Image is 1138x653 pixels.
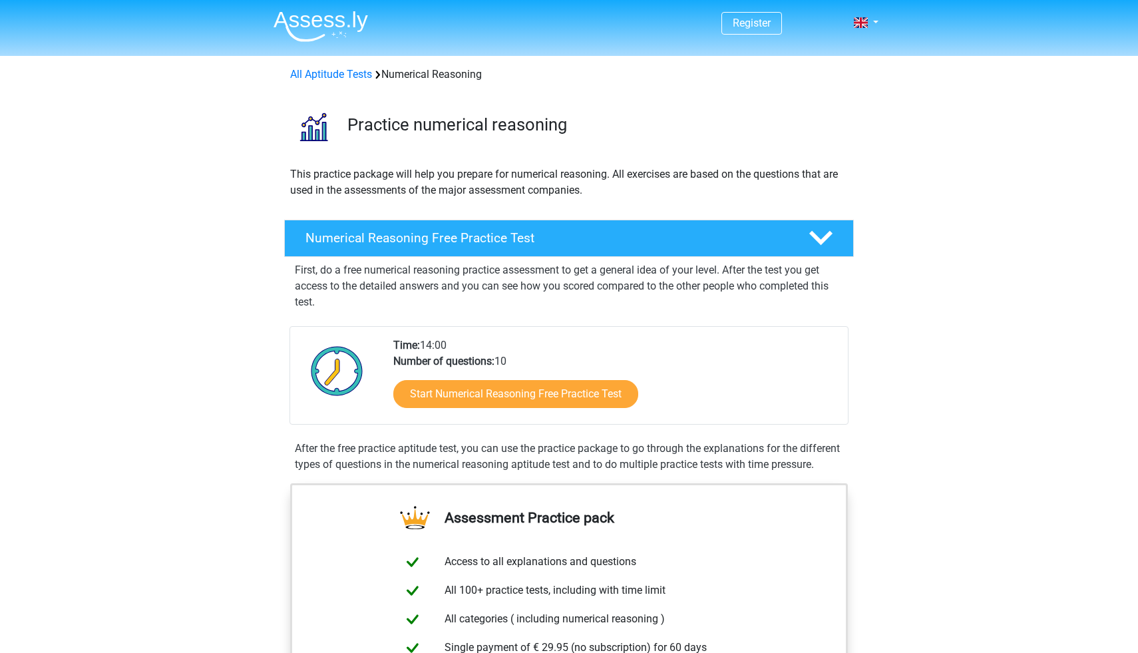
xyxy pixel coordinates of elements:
[279,220,859,257] a: Numerical Reasoning Free Practice Test
[295,262,843,310] p: First, do a free numerical reasoning practice assessment to get a general idea of your level. Aft...
[303,337,371,404] img: Clock
[347,114,843,135] h3: Practice numerical reasoning
[305,230,787,246] h4: Numerical Reasoning Free Practice Test
[285,67,853,83] div: Numerical Reasoning
[393,339,420,351] b: Time:
[285,99,341,155] img: numerical reasoning
[393,355,494,367] b: Number of questions:
[290,166,848,198] p: This practice package will help you prepare for numerical reasoning. All exercises are based on t...
[393,380,638,408] a: Start Numerical Reasoning Free Practice Test
[274,11,368,42] img: Assessly
[290,68,372,81] a: All Aptitude Tests
[289,441,849,473] div: After the free practice aptitude test, you can use the practice package to go through the explana...
[733,17,771,29] a: Register
[383,337,847,424] div: 14:00 10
